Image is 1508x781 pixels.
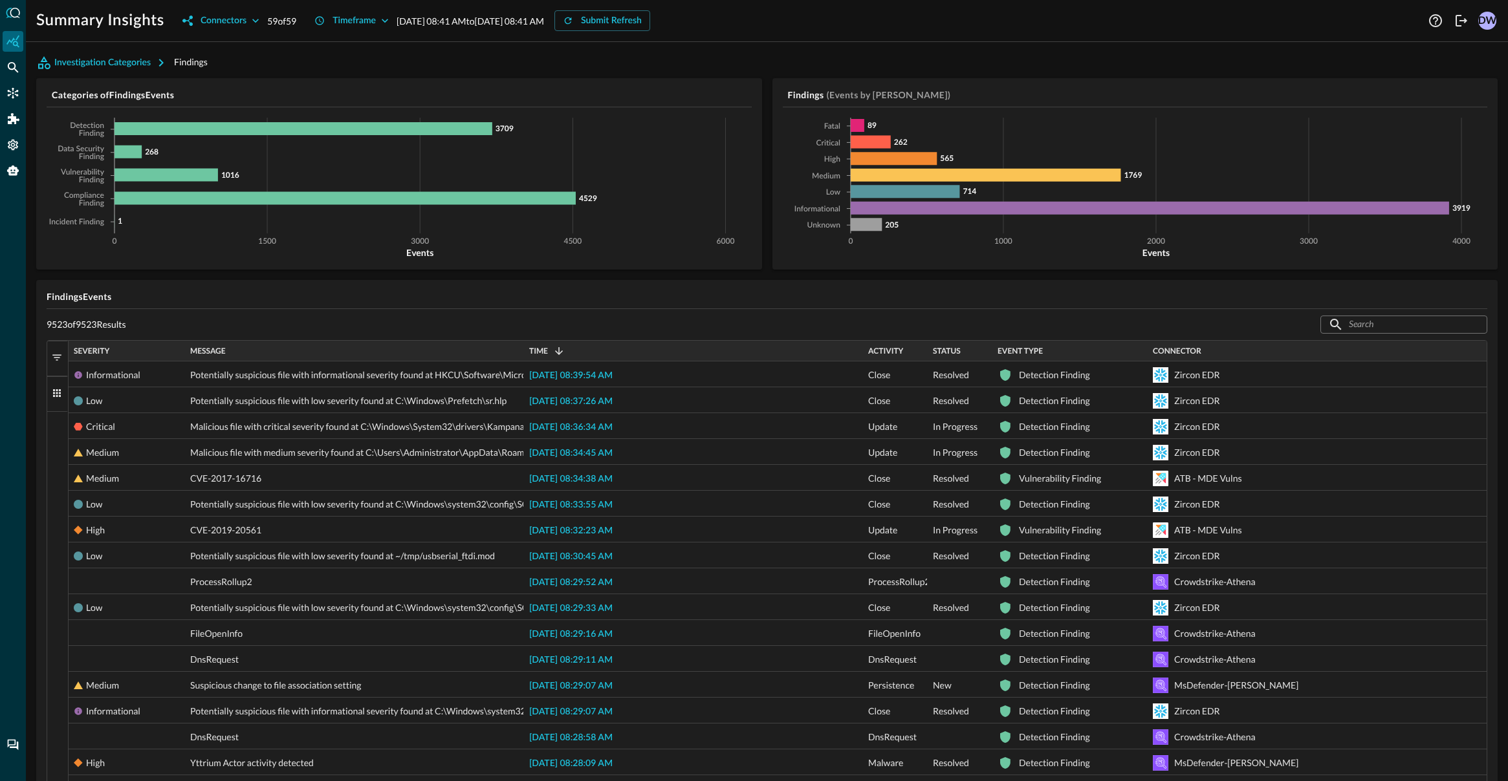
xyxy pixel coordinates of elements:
tspan: 3919 [1452,203,1470,213]
span: Persistence [868,672,914,698]
tspan: 4000 [1452,238,1470,246]
span: Resolved [933,698,969,724]
svg: Amazon Athena (for Amazon S3) [1153,574,1168,590]
span: Close [868,698,890,724]
div: Detection Finding [1019,750,1090,776]
h5: Findings Events [47,290,1487,303]
svg: Snowflake [1153,367,1168,383]
tspan: Fatal [824,123,840,131]
span: Close [868,595,890,621]
div: Detection Finding [1019,388,1090,414]
div: Crowdstrike-Athena [1174,647,1256,672]
div: Query Agent [3,160,23,181]
span: FileOpenInfo [190,621,243,647]
tspan: 3000 [1300,238,1318,246]
h5: (Events by [PERSON_NAME]) [826,89,950,102]
tspan: 714 [963,187,976,197]
div: Informational [86,698,140,724]
svg: Snowflake [1153,497,1168,512]
span: Close [868,388,890,414]
h5: Findings [788,89,824,102]
tspan: Compliance [64,192,104,200]
svg: Snowflake [1153,393,1168,409]
span: Resolved [933,465,969,491]
span: Resolved [933,595,969,621]
button: Logout [1451,10,1472,31]
svg: Amazon Athena (for Amazon S3) [1153,755,1168,771]
span: Malicious file with medium severity found at C:\Users\Administrator\AppData\Roaming\Microsoft\Win... [190,440,825,465]
tspan: 268 [145,147,158,156]
div: Medium [86,672,119,698]
div: Detection Finding [1019,414,1090,440]
tspan: Data Security [58,145,104,153]
span: Malicious file with critical severity found at C:\Windows\System32\drivers\Kampana.zip [190,414,538,440]
div: Low [86,491,102,517]
p: 59 of 59 [267,14,296,28]
tspan: Detection [70,122,104,130]
svg: Snowflake [1153,703,1168,719]
tspan: Incident Finding [49,219,105,226]
div: Detection Finding [1019,569,1090,595]
span: New [933,672,952,698]
tspan: 3000 [411,238,429,246]
svg: Snowflake [1153,419,1168,434]
p: 9523 of 9523 Results [47,319,126,330]
button: Submit Refresh [554,10,650,31]
button: Help [1425,10,1446,31]
tspan: Vulnerability [60,169,105,177]
span: Time [529,347,548,356]
span: [DATE] 08:29:16 AM [529,630,613,639]
div: Medium [86,440,119,465]
span: DnsRequest [868,724,917,750]
tspan: 205 [885,220,899,230]
span: CVE-2017-16716 [190,465,261,491]
span: In Progress [933,440,978,465]
span: Close [868,491,890,517]
span: ProcessRollup2 [868,569,930,595]
tspan: Finding [79,153,105,161]
div: Addons [3,109,24,129]
div: Chat [3,734,23,755]
div: Detection Finding [1019,621,1090,647]
div: Detection Finding [1019,724,1090,750]
div: Connectors [3,83,23,103]
tspan: 1000 [994,238,1012,246]
div: Connectors [201,13,246,29]
button: Timeframe [307,10,397,31]
div: ATB - MDE Vulns [1174,465,1242,491]
div: Crowdstrike-Athena [1174,621,1256,647]
h1: Summary Insights [36,10,164,31]
span: Resolved [933,543,969,569]
span: Status [933,347,961,356]
span: Connector [1153,347,1201,356]
div: High [86,517,105,543]
span: Potentially suspicious file with low severity found at C:\Windows\system32\config\SOFTWARE\malgun... [190,491,637,517]
div: Detection Finding [1019,362,1090,388]
svg: Snowflake [1153,548,1168,564]
tspan: Finding [79,130,105,138]
span: FileOpenInfo [868,621,921,647]
tspan: 1500 [258,238,276,246]
span: Potentially suspicious file with low severity found at C:\Windows\system32\config\SOFTWARE\netwsw... [190,595,681,621]
div: Vulnerability Finding [1019,465,1101,491]
span: ProcessRollup2 [190,569,252,595]
span: Findings [174,56,208,67]
div: Zircon EDR [1174,414,1219,440]
div: MsDefender-[PERSON_NAME] [1174,672,1298,698]
svg: Azure Data Explorer [1153,522,1168,538]
span: Update [868,440,897,465]
tspan: 4500 [563,238,582,246]
div: ATB - MDE Vulns [1174,517,1242,543]
div: Medium [86,465,119,491]
span: [DATE] 08:36:34 AM [529,423,613,432]
span: [DATE] 08:32:23 AM [529,526,613,535]
div: Detection Finding [1019,440,1090,465]
tspan: 262 [893,137,907,147]
span: Message [190,347,226,356]
span: Update [868,517,897,543]
button: Connectors [175,10,267,31]
tspan: 0 [848,238,853,246]
div: Zircon EDR [1174,491,1219,517]
tspan: 89 [867,120,876,130]
span: Close [868,362,890,388]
